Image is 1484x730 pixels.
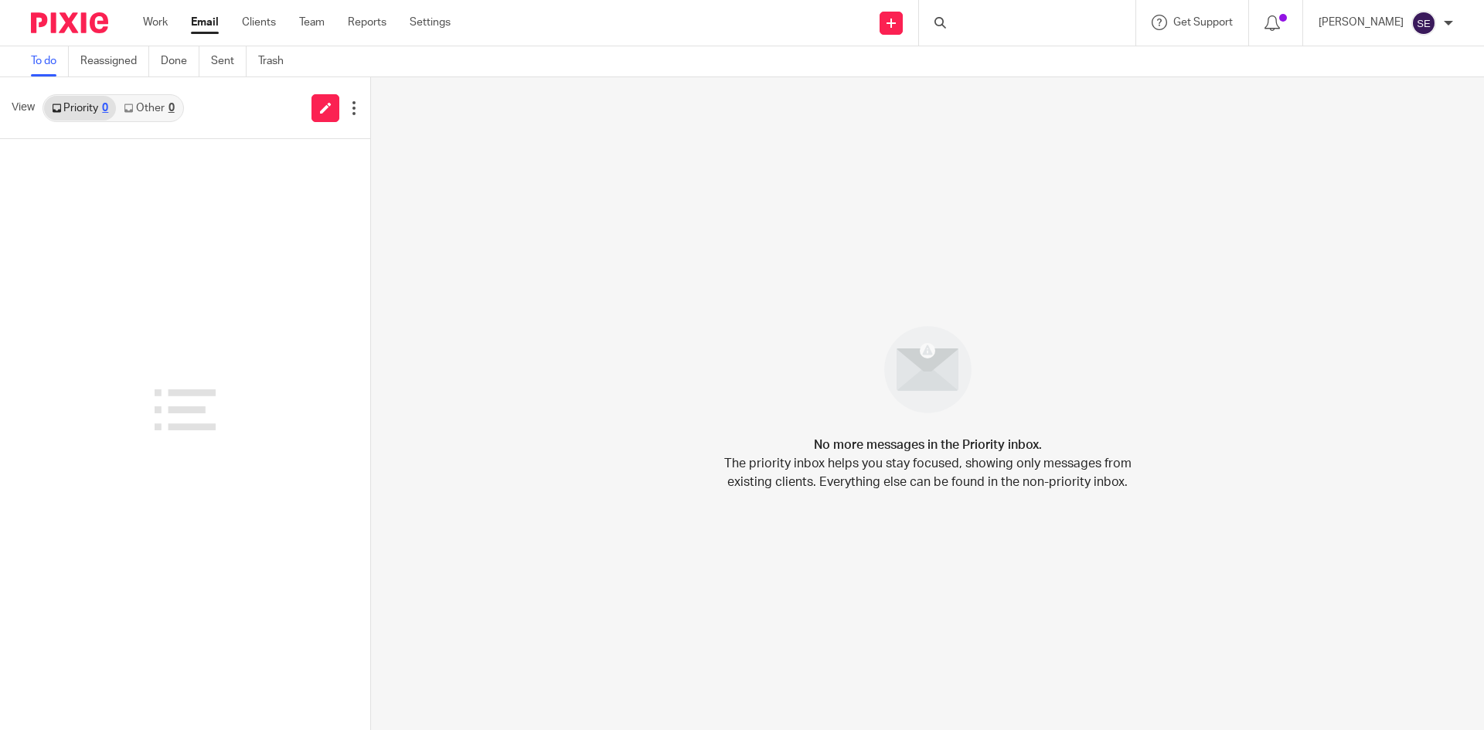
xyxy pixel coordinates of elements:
[12,100,35,116] span: View
[80,46,149,76] a: Reassigned
[814,436,1042,454] h4: No more messages in the Priority inbox.
[161,46,199,76] a: Done
[348,15,386,30] a: Reports
[31,12,108,33] img: Pixie
[31,46,69,76] a: To do
[242,15,276,30] a: Clients
[102,103,108,114] div: 0
[191,15,219,30] a: Email
[258,46,295,76] a: Trash
[168,103,175,114] div: 0
[211,46,247,76] a: Sent
[874,316,982,423] img: image
[723,454,1132,491] p: The priority inbox helps you stay focused, showing only messages from existing clients. Everythin...
[1319,15,1404,30] p: [PERSON_NAME]
[116,96,182,121] a: Other0
[299,15,325,30] a: Team
[143,15,168,30] a: Work
[410,15,451,30] a: Settings
[1173,17,1233,28] span: Get Support
[1411,11,1436,36] img: svg%3E
[44,96,116,121] a: Priority0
